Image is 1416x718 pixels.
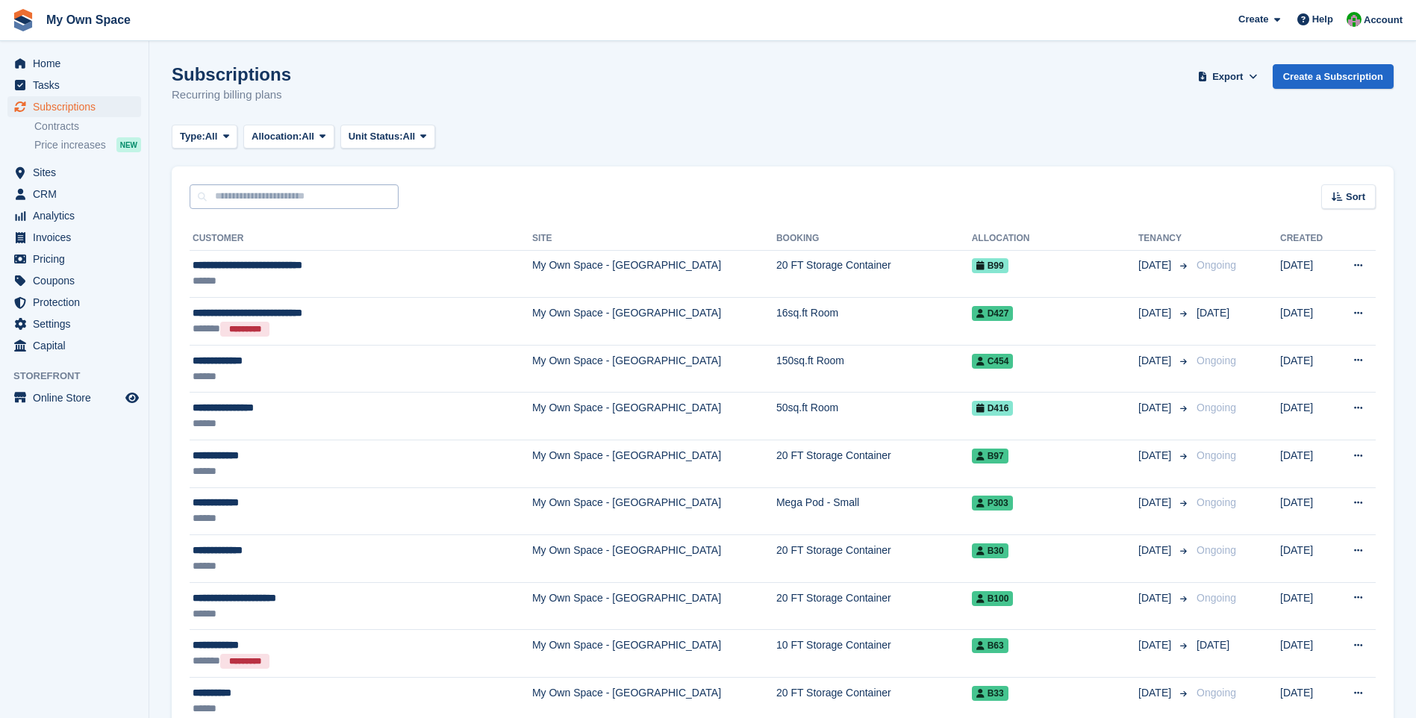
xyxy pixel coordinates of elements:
[1197,355,1236,366] span: Ongoing
[33,75,122,96] span: Tasks
[972,306,1014,321] span: D427
[33,53,122,74] span: Home
[13,369,149,384] span: Storefront
[1138,305,1174,321] span: [DATE]
[1138,495,1174,511] span: [DATE]
[349,129,403,144] span: Unit Status:
[252,129,302,144] span: Allocation:
[7,53,141,74] a: menu
[532,345,776,393] td: My Own Space - [GEOGRAPHIC_DATA]
[1212,69,1243,84] span: Export
[116,137,141,152] div: NEW
[172,64,291,84] h1: Subscriptions
[776,582,972,630] td: 20 FT Storage Container
[532,227,776,251] th: Site
[1312,12,1333,27] span: Help
[972,496,1013,511] span: P303
[972,354,1014,369] span: C454
[7,270,141,291] a: menu
[172,125,237,149] button: Type: All
[1197,307,1229,319] span: [DATE]
[1138,227,1191,251] th: Tenancy
[1197,402,1236,413] span: Ongoing
[172,87,291,104] p: Recurring billing plans
[972,591,1014,606] span: B100
[776,298,972,346] td: 16sq.ft Room
[532,487,776,535] td: My Own Space - [GEOGRAPHIC_DATA]
[1280,227,1335,251] th: Created
[123,389,141,407] a: Preview store
[1138,590,1174,606] span: [DATE]
[7,184,141,205] a: menu
[1238,12,1268,27] span: Create
[1280,250,1335,298] td: [DATE]
[40,7,137,32] a: My Own Space
[340,125,435,149] button: Unit Status: All
[403,129,416,144] span: All
[776,487,972,535] td: Mega Pod - Small
[1347,12,1362,27] img: Paula Harris
[1280,630,1335,678] td: [DATE]
[33,292,122,313] span: Protection
[7,96,141,117] a: menu
[1280,487,1335,535] td: [DATE]
[12,9,34,31] img: stora-icon-8386f47178a22dfd0bd8f6a31ec36ba5ce8667c1dd55bd0f319d3a0aa187defe.svg
[180,129,205,144] span: Type:
[33,270,122,291] span: Coupons
[1273,64,1394,89] a: Create a Subscription
[7,227,141,248] a: menu
[972,638,1008,653] span: B63
[1280,440,1335,488] td: [DATE]
[205,129,218,144] span: All
[532,535,776,583] td: My Own Space - [GEOGRAPHIC_DATA]
[33,335,122,356] span: Capital
[972,258,1008,273] span: B99
[243,125,334,149] button: Allocation: All
[972,449,1008,463] span: B97
[532,630,776,678] td: My Own Space - [GEOGRAPHIC_DATA]
[776,227,972,251] th: Booking
[532,298,776,346] td: My Own Space - [GEOGRAPHIC_DATA]
[1280,393,1335,440] td: [DATE]
[972,543,1008,558] span: B30
[1280,298,1335,346] td: [DATE]
[1138,685,1174,701] span: [DATE]
[1346,190,1365,205] span: Sort
[776,440,972,488] td: 20 FT Storage Container
[33,227,122,248] span: Invoices
[1197,496,1236,508] span: Ongoing
[1197,592,1236,604] span: Ongoing
[1138,637,1174,653] span: [DATE]
[532,250,776,298] td: My Own Space - [GEOGRAPHIC_DATA]
[33,249,122,269] span: Pricing
[7,292,141,313] a: menu
[972,227,1138,251] th: Allocation
[1197,639,1229,651] span: [DATE]
[1138,353,1174,369] span: [DATE]
[7,162,141,183] a: menu
[1280,582,1335,630] td: [DATE]
[776,345,972,393] td: 150sq.ft Room
[7,387,141,408] a: menu
[34,138,106,152] span: Price increases
[190,227,532,251] th: Customer
[7,249,141,269] a: menu
[776,535,972,583] td: 20 FT Storage Container
[7,335,141,356] a: menu
[972,686,1008,701] span: B33
[1195,64,1261,89] button: Export
[1197,687,1236,699] span: Ongoing
[7,75,141,96] a: menu
[33,313,122,334] span: Settings
[33,387,122,408] span: Online Store
[1197,259,1236,271] span: Ongoing
[1138,543,1174,558] span: [DATE]
[532,393,776,440] td: My Own Space - [GEOGRAPHIC_DATA]
[7,205,141,226] a: menu
[7,313,141,334] a: menu
[776,630,972,678] td: 10 FT Storage Container
[34,119,141,134] a: Contracts
[1280,345,1335,393] td: [DATE]
[1138,448,1174,463] span: [DATE]
[33,96,122,117] span: Subscriptions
